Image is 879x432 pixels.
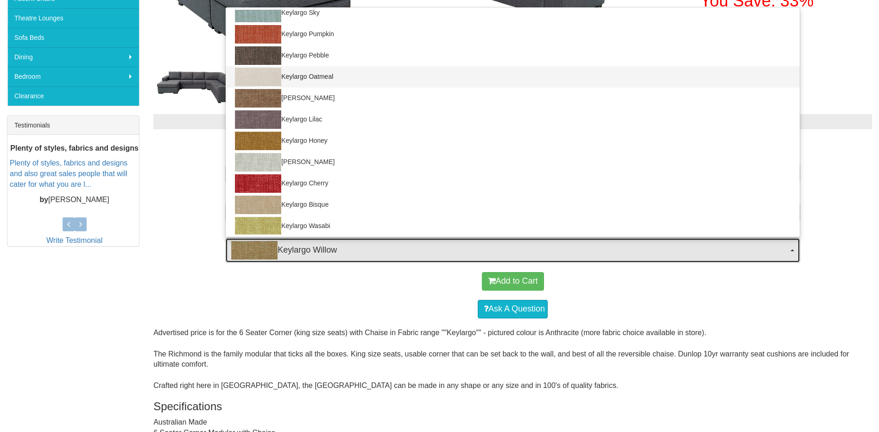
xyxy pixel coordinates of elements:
[226,194,800,216] a: Keylargo Bisque
[235,4,281,22] img: Keylargo Sky
[235,196,281,214] img: Keylargo Bisque
[7,28,139,47] a: Sofa Beds
[226,24,800,45] a: Keylargo Pumpkin
[482,272,544,291] button: Add to Cart
[46,236,102,244] a: Write Testimonial
[7,47,139,67] a: Dining
[478,300,548,318] a: Ask A Question
[10,159,127,188] a: Plenty of styles, fabrics and designs and also great sales people that will cater for what you ar...
[7,8,139,28] a: Theatre Lounges
[226,216,800,237] a: Keylargo Wasabi
[7,86,139,106] a: Clearance
[235,25,281,44] img: Keylargo Pumpkin
[235,217,281,235] img: Keylargo Wasabi
[39,196,48,203] b: by
[231,241,788,260] span: Keylargo Willow
[235,110,281,129] img: Keylargo Lilac
[7,67,139,86] a: Bedroom
[235,46,281,65] img: Keylargo Pebble
[226,88,800,109] a: [PERSON_NAME]
[235,153,281,172] img: Keylargo Frost
[226,45,800,66] a: Keylargo Pebble
[226,130,800,152] a: Keylargo Honey
[153,400,872,413] h3: Specifications
[7,116,139,135] div: Testimonials
[226,2,800,24] a: Keylargo Sky
[235,174,281,193] img: Keylargo Cherry
[10,144,139,152] b: Plenty of styles, fabrics and designs
[153,139,872,151] h3: Choose from the options below then add to cart
[226,173,800,194] a: Keylargo Cherry
[226,66,800,88] a: Keylargo Oatmeal
[235,89,281,108] img: Keylargo Mink
[231,241,278,260] img: Keylargo Willow
[226,109,800,130] a: Keylargo Lilac
[235,132,281,150] img: Keylargo Honey
[10,195,139,205] p: [PERSON_NAME]
[235,68,281,86] img: Keylargo Oatmeal
[226,152,800,173] a: [PERSON_NAME]
[225,238,800,263] button: Keylargo WillowKeylargo Willow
